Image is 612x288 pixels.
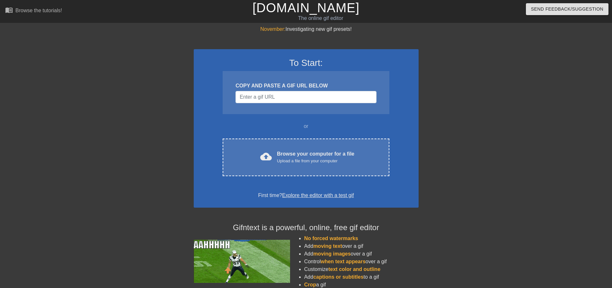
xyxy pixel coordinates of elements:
[207,14,434,22] div: The online gif editor
[235,91,376,103] input: Username
[526,3,608,15] button: Send Feedback/Suggestion
[260,151,272,162] span: cloud_upload
[328,266,380,272] span: text color and outline
[194,240,290,283] img: football_small.gif
[313,251,350,256] span: moving images
[202,58,410,68] h3: To Start:
[202,192,410,199] div: First time?
[313,243,342,249] span: moving text
[194,223,419,232] h4: Gifntext is a powerful, online, free gif editor
[277,158,354,164] div: Upload a file from your computer
[260,26,285,32] span: November:
[277,150,354,164] div: Browse your computer for a file
[194,25,419,33] div: Investigating new gif presets!
[531,5,603,13] span: Send Feedback/Suggestion
[5,6,13,14] span: menu_book
[235,82,376,90] div: COPY AND PASTE A GIF URL BELOW
[304,242,419,250] li: Add over a gif
[253,1,359,15] a: [DOMAIN_NAME]
[282,193,354,198] a: Explore the editor with a test gif
[304,265,419,273] li: Customize
[313,274,363,280] span: captions or subtitles
[304,273,419,281] li: Add to a gif
[304,236,358,241] span: No forced watermarks
[5,6,62,16] a: Browse the tutorials!
[304,282,316,287] span: Crop
[304,250,419,258] li: Add over a gif
[321,259,366,264] span: when text appears
[304,258,419,265] li: Control over a gif
[15,8,62,13] div: Browse the tutorials!
[210,122,402,130] div: or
